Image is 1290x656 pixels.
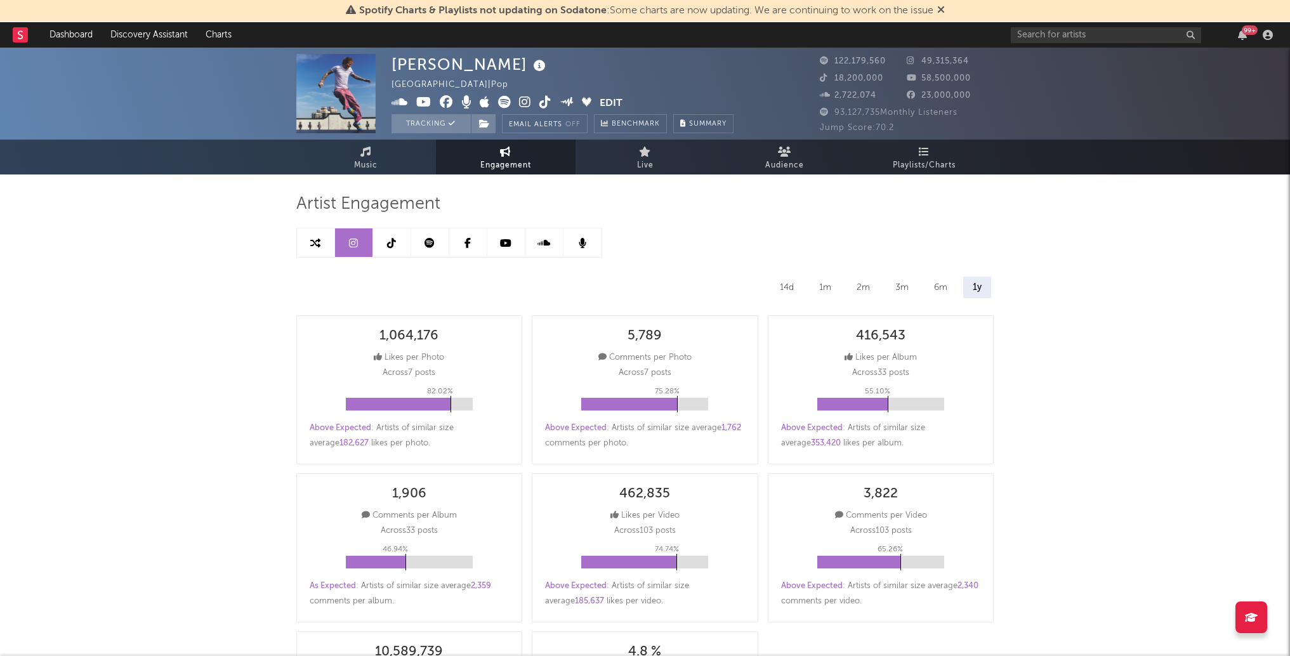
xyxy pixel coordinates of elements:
[600,96,622,112] button: Edit
[392,487,426,502] div: 1,906
[619,487,670,502] div: 462,835
[856,329,905,344] div: 416,543
[359,6,933,16] span: : Some charts are now updating. We are continuing to work on the issue
[565,121,581,128] em: Off
[598,350,692,365] div: Comments per Photo
[427,384,453,399] p: 82.02 %
[575,597,604,605] span: 185,637
[781,582,843,590] span: Above Expected
[576,140,715,174] a: Live
[362,508,457,523] div: Comments per Album
[41,22,102,48] a: Dashboard
[619,365,671,381] p: Across 7 posts
[770,277,803,298] div: 14d
[850,523,912,539] p: Across 103 posts
[937,6,945,16] span: Dismiss
[296,140,436,174] a: Music
[907,74,971,82] span: 58,500,000
[958,582,978,590] span: 2,340
[811,439,841,447] span: 353,420
[852,365,909,381] p: Across 33 posts
[545,421,745,451] div: : Artists of similar size average comments per photo .
[310,579,510,609] div: : Artists of similar size average comments per album .
[392,114,471,133] button: Tracking
[765,158,804,173] span: Audience
[383,542,408,557] p: 46.94 %
[1238,30,1247,40] button: 99+
[893,158,956,173] span: Playlists/Charts
[655,542,679,557] p: 74.74 %
[715,140,855,174] a: Audience
[878,542,903,557] p: 65.26 %
[855,140,994,174] a: Playlists/Charts
[545,579,745,609] div: : Artists of similar size average likes per video .
[545,424,607,432] span: Above Expected
[545,582,607,590] span: Above Expected
[925,277,957,298] div: 6m
[392,77,523,93] div: [GEOGRAPHIC_DATA] | Pop
[383,365,435,381] p: Across 7 posts
[339,439,369,447] span: 182,627
[963,277,991,298] div: 1y
[628,329,662,344] div: 5,789
[614,523,676,539] p: Across 103 posts
[1242,25,1258,35] div: 99 +
[1011,27,1201,43] input: Search for artists
[835,508,927,523] div: Comments per Video
[480,158,531,173] span: Engagement
[612,117,660,132] span: Benchmark
[359,6,607,16] span: Spotify Charts & Playlists not updating on Sodatone
[471,582,491,590] span: 2,359
[721,424,741,432] span: 1,762
[673,114,734,133] button: Summary
[845,350,917,365] div: Likes per Album
[381,523,438,539] p: Across 33 posts
[907,57,969,65] span: 49,315,364
[820,74,883,82] span: 18,200,000
[810,277,841,298] div: 1m
[781,579,981,609] div: : Artists of similar size average comments per video .
[102,22,197,48] a: Discovery Assistant
[310,421,510,451] div: : Artists of similar size average likes per photo .
[379,329,438,344] div: 1,064,176
[820,57,886,65] span: 122,179,560
[637,158,654,173] span: Live
[354,158,378,173] span: Music
[296,197,440,212] span: Artist Engagement
[392,54,549,75] div: [PERSON_NAME]
[820,91,876,100] span: 2,722,074
[310,424,371,432] span: Above Expected
[374,350,444,365] div: Likes per Photo
[865,384,890,399] p: 55.10 %
[781,424,843,432] span: Above Expected
[310,582,356,590] span: As Expected
[610,508,680,523] div: Likes per Video
[689,121,727,128] span: Summary
[655,384,680,399] p: 75.28 %
[594,114,667,133] a: Benchmark
[886,277,918,298] div: 3m
[781,421,981,451] div: : Artists of similar size average likes per album .
[820,108,958,117] span: 93,127,735 Monthly Listeners
[502,114,588,133] button: Email AlertsOff
[864,487,898,502] div: 3,822
[436,140,576,174] a: Engagement
[820,124,894,132] span: Jump Score: 70.2
[847,277,879,298] div: 2m
[197,22,240,48] a: Charts
[907,91,971,100] span: 23,000,000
